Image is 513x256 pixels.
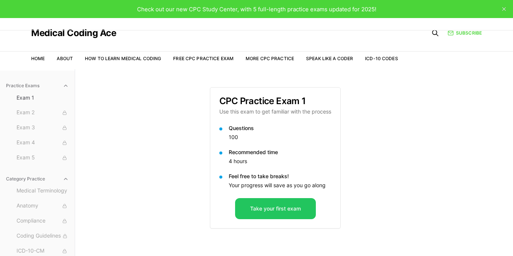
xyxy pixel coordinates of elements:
span: Exam 3 [17,124,69,132]
button: Medical Terminology [14,185,72,197]
p: 4 hours [229,158,331,165]
button: Exam 4 [14,137,72,149]
span: Check out our new CPC Study Center, with 5 full-length practice exams updated for 2025! [137,6,376,13]
p: Your progress will save as you go along [229,182,331,189]
a: Speak Like a Coder [306,56,353,61]
a: ICD-10 Codes [365,56,398,61]
span: Exam 4 [17,139,69,147]
span: Anatomy [17,202,69,210]
p: 100 [229,133,331,141]
span: ICD-10-CM [17,247,69,255]
span: Coding Guidelines [17,232,69,240]
h3: CPC Practice Exam 1 [219,97,331,106]
a: How to Learn Medical Coding [85,56,161,61]
span: Exam 1 [17,94,69,101]
a: Free CPC Practice Exam [173,56,234,61]
button: Exam 5 [14,152,72,164]
button: Take your first exam [235,198,316,219]
span: Exam 2 [17,109,69,117]
span: Exam 5 [17,154,69,162]
button: Exam 1 [14,92,72,104]
span: Medical Terminology [17,187,69,195]
button: Exam 2 [14,107,72,119]
p: Feel free to take breaks! [229,173,331,180]
p: Use this exam to get familiar with the process [219,108,331,115]
a: Home [31,56,45,61]
p: Questions [229,124,331,132]
button: Category Practice [3,173,72,185]
p: Recommended time [229,148,331,156]
span: Compliance [17,217,69,225]
a: More CPC Practice [246,56,294,61]
button: Exam 3 [14,122,72,134]
button: close [498,3,510,15]
button: Anatomy [14,200,72,212]
a: About [57,56,73,61]
button: Compliance [14,215,72,227]
a: Medical Coding Ace [31,29,116,38]
a: Subscribe [448,30,482,36]
button: Coding Guidelines [14,230,72,242]
button: Practice Exams [3,80,72,92]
